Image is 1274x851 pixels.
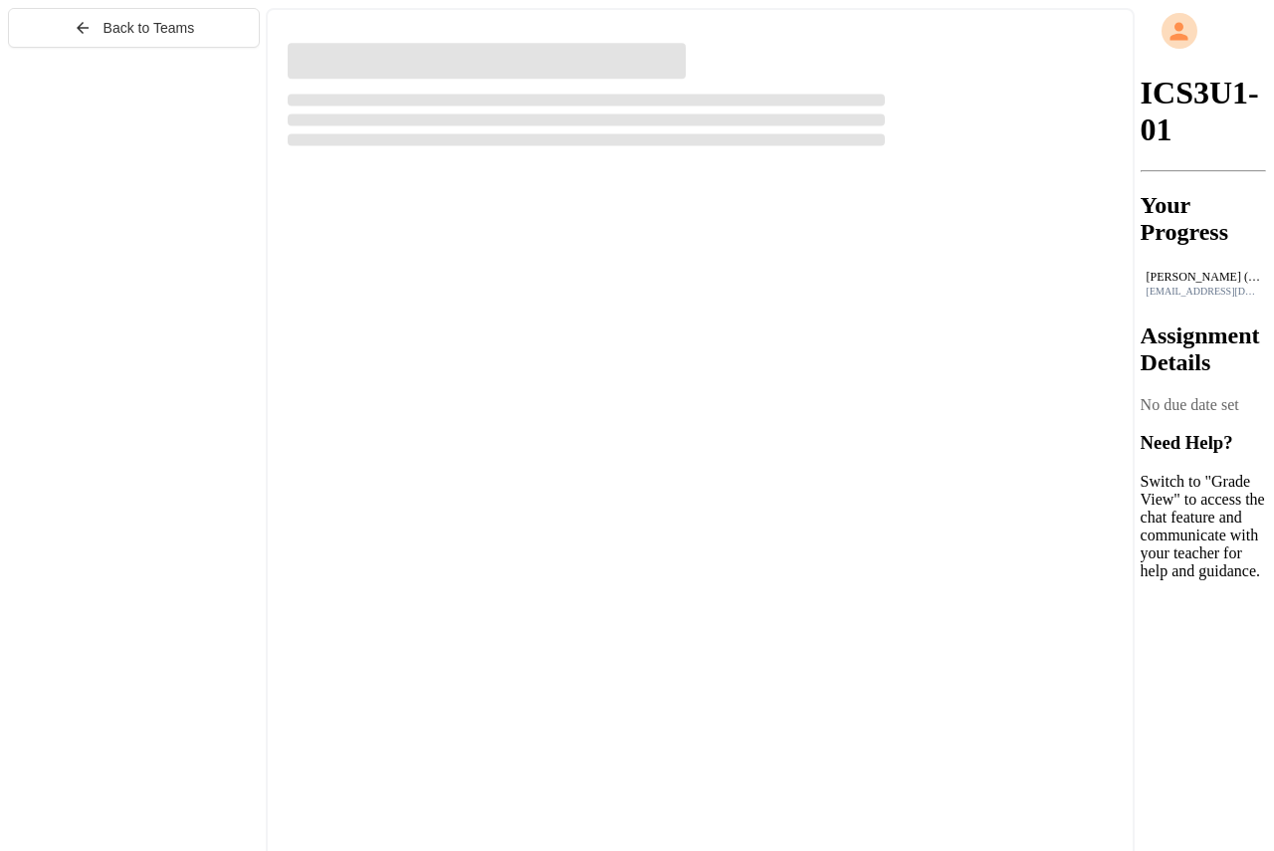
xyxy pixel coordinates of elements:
[104,20,195,36] span: Back to Teams
[1141,8,1266,54] div: My Account
[1141,75,1266,148] h1: ICS3U1-01
[1141,192,1266,246] h2: Your Progress
[1147,270,1260,285] div: [PERSON_NAME] (Student)
[1141,396,1266,414] div: No due date set
[1141,473,1266,580] p: Switch to "Grade View" to access the chat feature and communicate with your teacher for help and ...
[1141,322,1266,376] h2: Assignment Details
[8,8,260,48] button: Back to Teams
[1141,432,1266,454] h3: Need Help?
[1147,286,1260,297] div: [EMAIL_ADDRESS][DOMAIN_NAME]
